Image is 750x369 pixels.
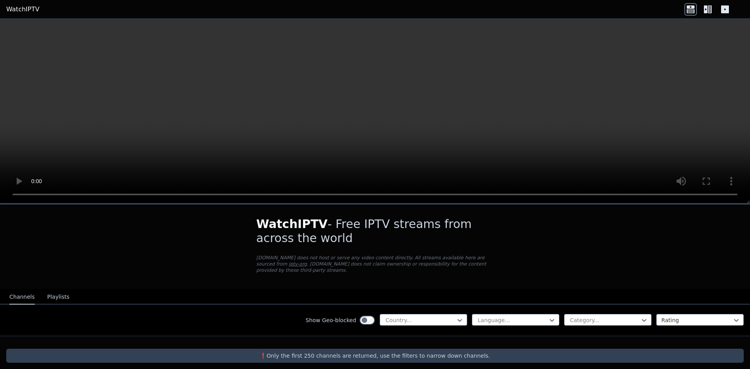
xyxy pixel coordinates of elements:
label: Show Geo-blocked [305,316,356,324]
a: WatchIPTV [6,5,39,14]
p: ❗️Only the first 250 channels are returned, use the filters to narrow down channels. [9,352,741,360]
button: Channels [9,290,35,305]
button: Playlists [47,290,70,305]
a: iptv-org [289,261,307,267]
h1: - Free IPTV streams from across the world [256,217,494,245]
p: [DOMAIN_NAME] does not host or serve any video content directly. All streams available here are s... [256,255,494,273]
span: WatchIPTV [256,217,328,231]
